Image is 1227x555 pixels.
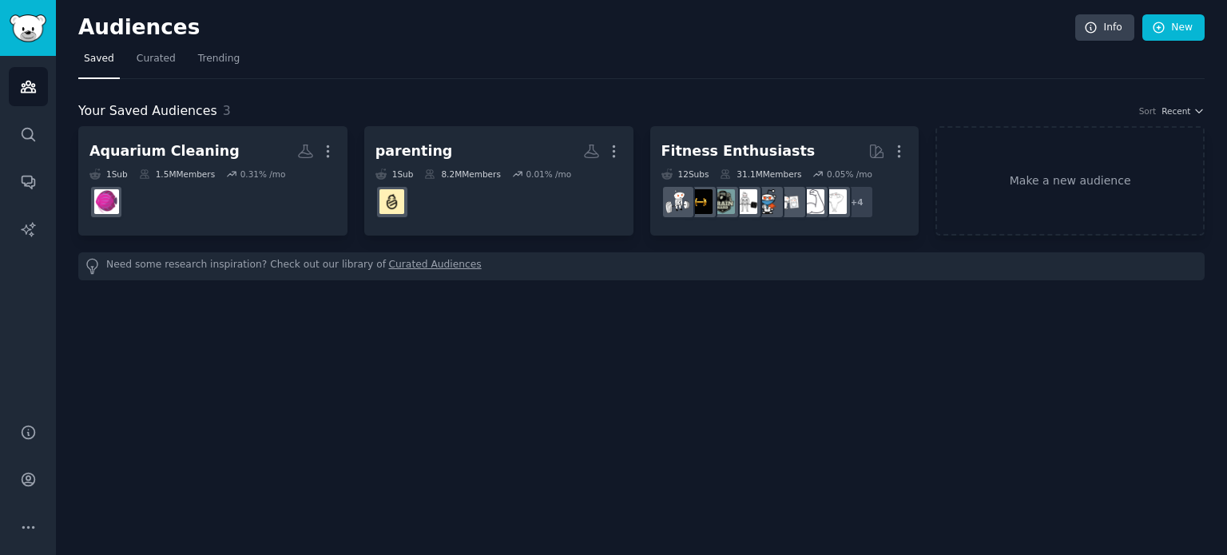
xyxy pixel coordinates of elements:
a: Saved [78,46,120,79]
button: Recent [1161,105,1205,117]
img: GYM [733,189,757,214]
span: Trending [198,52,240,66]
span: Curated [137,52,176,66]
div: 1 Sub [375,168,414,180]
a: Trending [193,46,245,79]
span: 3 [223,103,231,118]
img: GummySearch logo [10,14,46,42]
span: Saved [84,52,114,66]
div: 1.5M Members [139,168,215,180]
a: Fitness Enthusiasts12Subs31.1MMembers0.05% /mo+4Fitnessstrength_trainingloseitHealthGYMGymMotivat... [650,126,919,236]
a: Aquarium Cleaning1Sub1.5MMembers0.31% /moAquariums [78,126,347,236]
div: Aquarium Cleaning [89,141,240,161]
div: 1 Sub [89,168,128,180]
div: 0.01 % /mo [526,168,571,180]
div: 0.05 % /mo [827,168,872,180]
img: Health [755,189,780,214]
h2: Audiences [78,15,1075,41]
img: Parenting [379,189,404,214]
a: Curated [131,46,181,79]
div: Need some research inspiration? Check out our library of [78,252,1205,280]
a: New [1142,14,1205,42]
img: GymMotivation [710,189,735,214]
a: Info [1075,14,1134,42]
div: parenting [375,141,453,161]
div: Fitness Enthusiasts [661,141,816,161]
a: parenting1Sub8.2MMembers0.01% /moParenting [364,126,633,236]
img: Aquariums [94,189,119,214]
span: Recent [1161,105,1190,117]
div: Sort [1139,105,1157,117]
img: Fitness [822,189,847,214]
img: workout [688,189,713,214]
img: weightroom [665,189,690,214]
span: Your Saved Audiences [78,101,217,121]
div: 8.2M Members [424,168,500,180]
a: Make a new audience [935,126,1205,236]
img: loseit [777,189,802,214]
div: 0.31 % /mo [240,168,286,180]
a: Curated Audiences [389,258,482,275]
div: 31.1M Members [720,168,801,180]
div: 12 Sub s [661,168,709,180]
div: + 4 [840,185,874,219]
img: strength_training [800,189,824,214]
